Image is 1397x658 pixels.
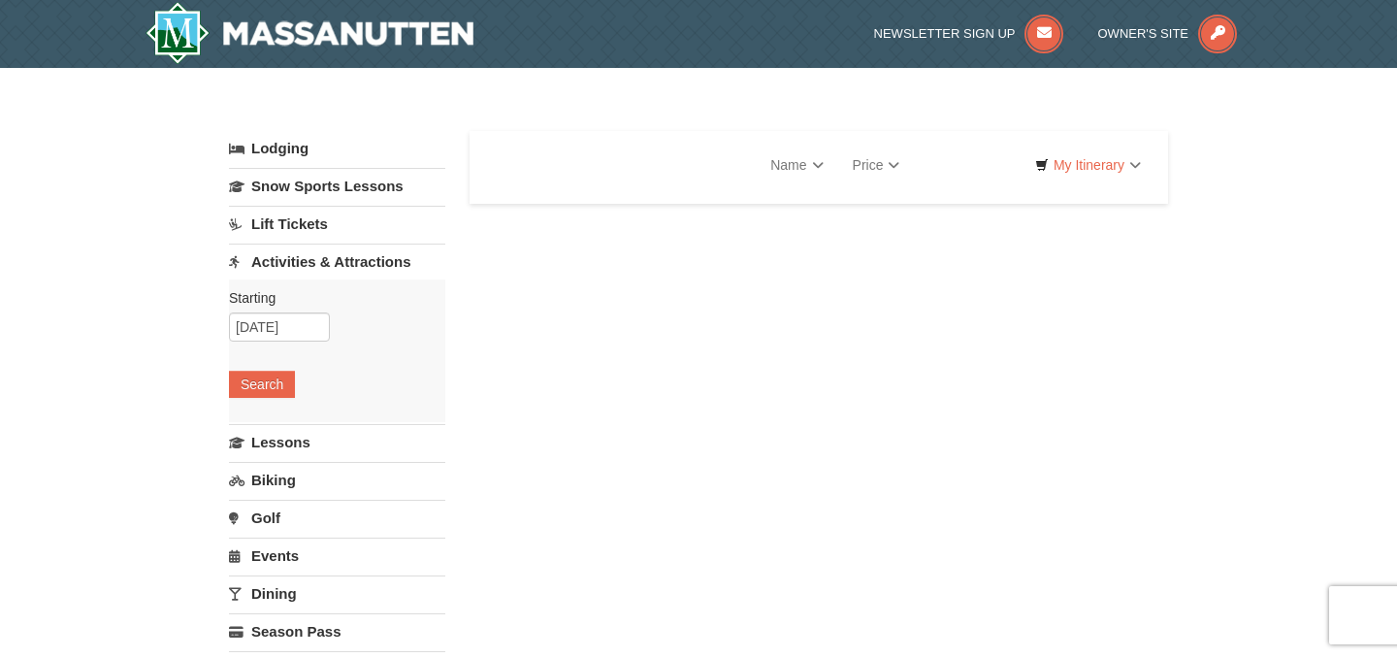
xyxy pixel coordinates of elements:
span: Newsletter Sign Up [874,26,1016,41]
a: Lessons [229,424,445,460]
label: Starting [229,288,431,308]
a: Golf [229,500,445,536]
a: Lift Tickets [229,206,445,242]
span: Owner's Site [1098,26,1189,41]
a: Massanutten Resort [146,2,473,64]
a: My Itinerary [1023,150,1153,180]
a: Price [838,146,915,184]
a: Activities & Attractions [229,244,445,280]
a: Season Pass [229,613,445,649]
img: Massanutten Resort Logo [146,2,473,64]
a: Biking [229,462,445,498]
a: Owner's Site [1098,26,1238,41]
a: Dining [229,576,445,611]
a: Snow Sports Lessons [229,168,445,204]
a: Newsletter Sign Up [874,26,1064,41]
a: Lodging [229,131,445,166]
a: Events [229,538,445,574]
a: Name [756,146,837,184]
button: Search [229,371,295,398]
